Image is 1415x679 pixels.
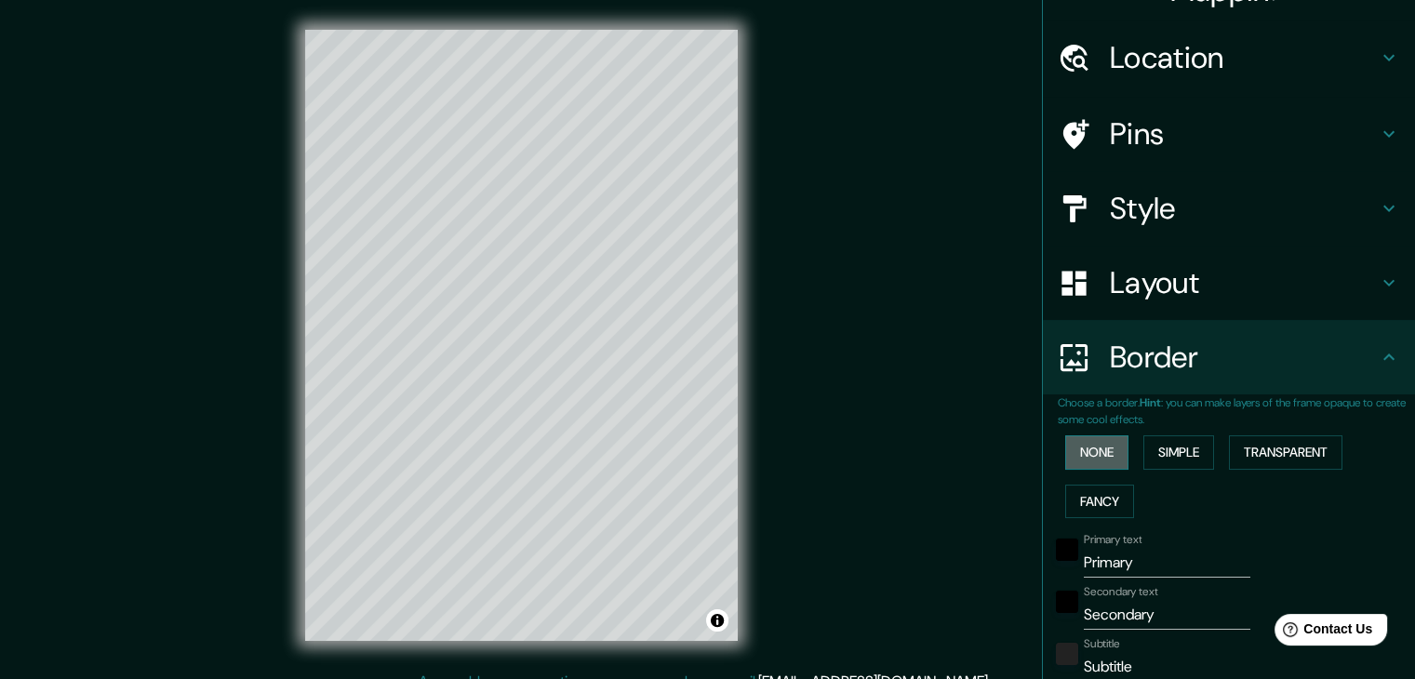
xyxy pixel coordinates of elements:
[1249,606,1395,659] iframe: Help widget launcher
[1110,115,1378,153] h4: Pins
[1065,435,1128,470] button: None
[1110,190,1378,227] h4: Style
[1058,394,1415,428] p: Choose a border. : you can make layers of the frame opaque to create some cool effects.
[1043,20,1415,95] div: Location
[1084,532,1141,548] label: Primary text
[1110,264,1378,301] h4: Layout
[1140,395,1161,410] b: Hint
[1110,39,1378,76] h4: Location
[1143,435,1214,470] button: Simple
[706,609,728,632] button: Toggle attribution
[1065,485,1134,519] button: Fancy
[1043,97,1415,171] div: Pins
[1056,591,1078,613] button: black
[1229,435,1342,470] button: Transparent
[1043,246,1415,320] div: Layout
[1043,171,1415,246] div: Style
[1056,539,1078,561] button: black
[1110,339,1378,376] h4: Border
[1084,636,1120,652] label: Subtitle
[1043,320,1415,394] div: Border
[1056,643,1078,665] button: color-222222
[1084,584,1158,600] label: Secondary text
